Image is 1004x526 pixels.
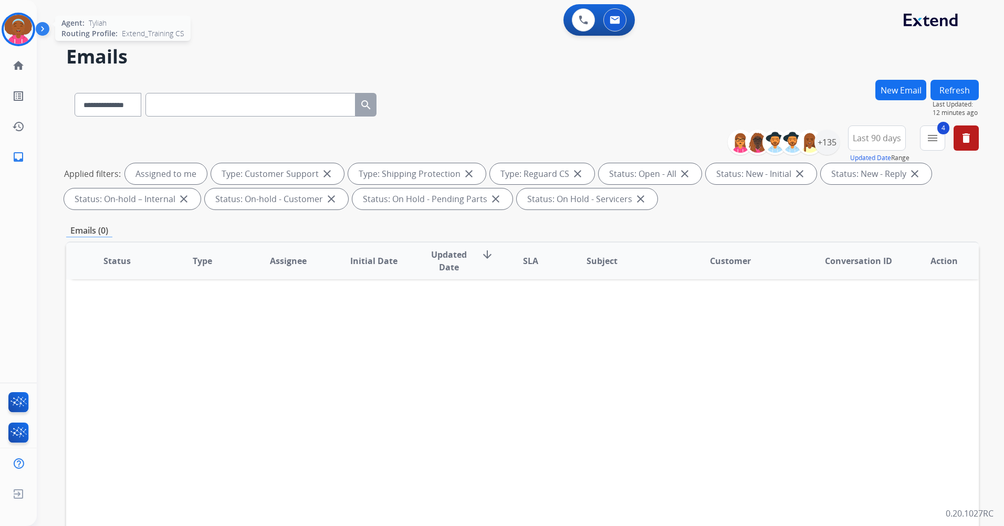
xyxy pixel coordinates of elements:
span: Routing Profile: [61,28,118,39]
span: 12 minutes ago [933,109,979,117]
mat-icon: close [678,167,691,180]
div: Assigned to me [125,163,207,184]
mat-icon: close [908,167,921,180]
div: Type: Reguard CS [490,163,594,184]
span: Tyliah [89,18,107,28]
div: +135 [814,130,840,155]
span: Subject [587,255,618,267]
div: Type: Customer Support [211,163,344,184]
div: Status: Open - All [599,163,702,184]
p: Emails (0) [66,224,112,237]
img: avatar [4,15,33,44]
button: Updated Date [850,154,891,162]
mat-icon: close [325,193,338,205]
span: 4 [937,122,949,134]
mat-icon: home [12,59,25,72]
span: Agent: [61,18,85,28]
div: Status: On-hold - Customer [205,188,348,209]
p: 0.20.1027RC [946,507,993,520]
mat-icon: close [793,167,806,180]
span: Updated Date [425,248,473,273]
mat-icon: close [463,167,475,180]
mat-icon: close [321,167,333,180]
mat-icon: menu [926,132,939,144]
mat-icon: close [571,167,584,180]
span: Extend_Training CS [122,28,184,39]
mat-icon: close [634,193,647,205]
div: Status: New - Reply [821,163,932,184]
span: Last Updated: [933,100,979,109]
span: Conversation ID [825,255,892,267]
p: Applied filters: [64,167,121,180]
span: Initial Date [350,255,398,267]
button: Last 90 days [848,125,906,151]
mat-icon: close [489,193,502,205]
mat-icon: close [177,193,190,205]
span: SLA [523,255,538,267]
span: Status [103,255,131,267]
span: Range [850,153,909,162]
div: Status: On-hold – Internal [64,188,201,209]
span: Last 90 days [853,136,901,140]
mat-icon: inbox [12,151,25,163]
span: Type [193,255,212,267]
div: Type: Shipping Protection [348,163,486,184]
mat-icon: list_alt [12,90,25,102]
span: Customer [710,255,751,267]
mat-icon: history [12,120,25,133]
div: Status: On Hold - Servicers [517,188,657,209]
mat-icon: arrow_downward [481,248,494,261]
mat-icon: search [360,99,372,111]
button: Refresh [930,80,979,100]
th: Action [893,243,979,279]
mat-icon: delete [960,132,972,144]
button: 4 [920,125,945,151]
span: Assignee [270,255,307,267]
button: New Email [875,80,926,100]
div: Status: New - Initial [706,163,817,184]
div: Status: On Hold - Pending Parts [352,188,513,209]
h2: Emails [66,46,979,67]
